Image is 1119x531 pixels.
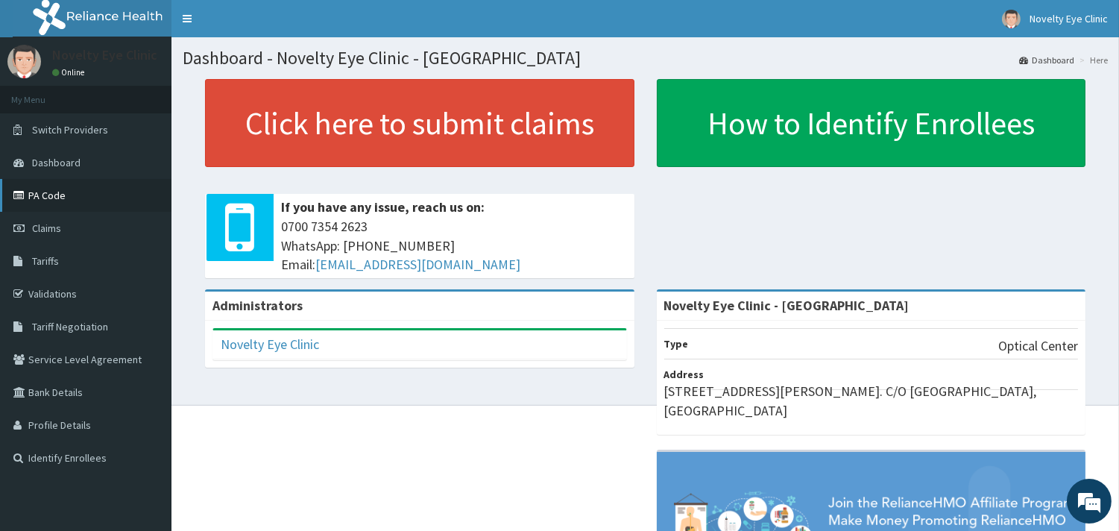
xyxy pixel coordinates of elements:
[998,336,1078,356] p: Optical Center
[205,79,634,167] a: Click here to submit claims
[664,337,689,351] b: Type
[32,320,108,333] span: Tariff Negotiation
[32,221,61,235] span: Claims
[32,156,81,169] span: Dashboard
[1030,12,1108,25] span: Novelty Eye Clinic
[7,45,41,78] img: User Image
[32,254,59,268] span: Tariffs
[1019,54,1074,66] a: Dashboard
[664,368,705,381] b: Address
[281,198,485,216] b: If you have any issue, reach us on:
[1002,10,1021,28] img: User Image
[664,297,910,314] strong: Novelty Eye Clinic - [GEOGRAPHIC_DATA]
[315,256,520,273] a: [EMAIL_ADDRESS][DOMAIN_NAME]
[657,79,1086,167] a: How to Identify Enrollees
[52,67,88,78] a: Online
[1076,54,1108,66] li: Here
[183,48,1108,68] h1: Dashboard - Novelty Eye Clinic - [GEOGRAPHIC_DATA]
[281,217,627,274] span: 0700 7354 2623 WhatsApp: [PHONE_NUMBER] Email:
[52,48,157,62] p: Novelty Eye Clinic
[664,382,1079,420] p: [STREET_ADDRESS][PERSON_NAME]. C/O [GEOGRAPHIC_DATA], [GEOGRAPHIC_DATA]
[212,297,303,314] b: Administrators
[221,336,319,353] a: Novelty Eye Clinic
[32,123,108,136] span: Switch Providers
